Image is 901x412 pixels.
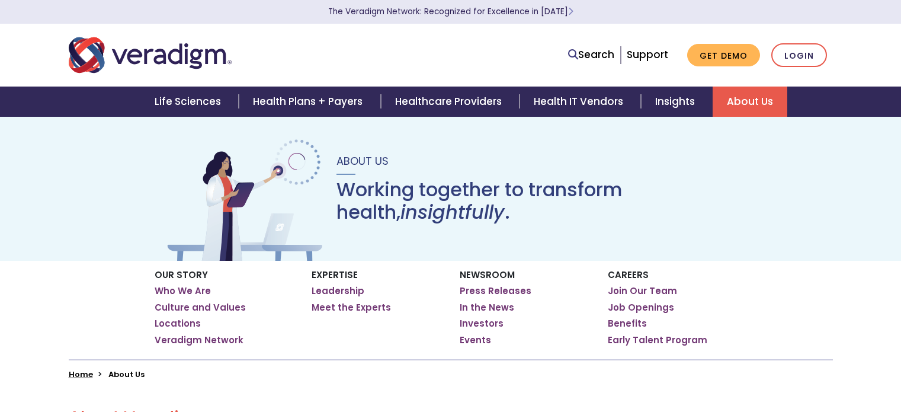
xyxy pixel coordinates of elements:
a: Locations [155,318,201,330]
a: Get Demo [687,44,760,67]
a: Meet the Experts [312,302,391,314]
a: Who We Are [155,285,211,297]
a: Home [69,369,93,380]
a: Insights [641,87,713,117]
a: Press Releases [460,285,531,297]
a: Life Sciences [140,87,239,117]
a: Join Our Team [608,285,677,297]
a: Job Openings [608,302,674,314]
a: Leadership [312,285,364,297]
a: The Veradigm Network: Recognized for Excellence in [DATE]Learn More [328,6,573,17]
a: Login [771,43,827,68]
a: About Us [713,87,787,117]
span: Learn More [568,6,573,17]
a: Investors [460,318,504,330]
em: insightfully [400,199,505,225]
a: Benefits [608,318,647,330]
a: Health Plans + Payers [239,87,380,117]
a: Culture and Values [155,302,246,314]
a: Veradigm Network [155,334,243,346]
a: Early Talent Program [608,334,707,346]
span: About Us [336,154,389,168]
a: Health IT Vendors [520,87,641,117]
a: Search [568,47,614,63]
a: Support [627,47,668,62]
a: In the News [460,302,514,314]
img: Veradigm logo [69,36,232,75]
a: Healthcare Providers [381,87,520,117]
a: Events [460,334,491,346]
h1: Working together to transform health, . [336,178,737,224]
